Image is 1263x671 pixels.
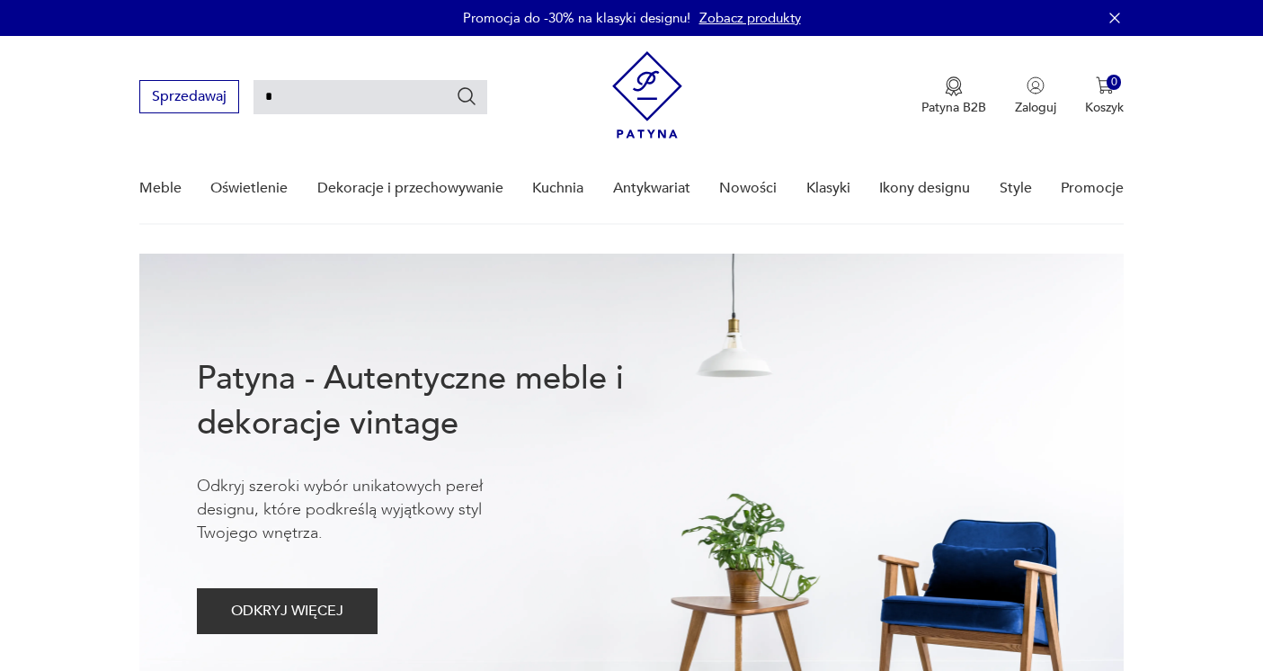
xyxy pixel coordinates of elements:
p: Koszyk [1085,99,1124,116]
a: Nowości [719,154,777,223]
p: Odkryj szeroki wybór unikatowych pereł designu, które podkreślą wyjątkowy styl Twojego wnętrza. [197,475,538,545]
img: Ikona medalu [945,76,963,96]
div: 0 [1107,75,1122,90]
button: 0Koszyk [1085,76,1124,116]
a: Kuchnia [532,154,583,223]
p: Zaloguj [1015,99,1056,116]
img: Ikonka użytkownika [1027,76,1045,94]
button: ODKRYJ WIĘCEJ [197,588,378,634]
a: Ikony designu [879,154,970,223]
img: Patyna - sklep z meblami i dekoracjami vintage [612,51,682,139]
h1: Patyna - Autentyczne meble i dekoracje vintage [197,356,682,446]
a: Ikona medaluPatyna B2B [921,76,986,116]
a: Sprzedawaj [139,92,239,104]
p: Promocja do -30% na klasyki designu! [463,9,690,27]
button: Szukaj [456,85,477,107]
a: Antykwariat [613,154,690,223]
a: Meble [139,154,182,223]
button: Sprzedawaj [139,80,239,113]
p: Patyna B2B [921,99,986,116]
img: Ikona koszyka [1096,76,1114,94]
a: Oświetlenie [210,154,288,223]
a: Zobacz produkty [699,9,801,27]
a: Style [1000,154,1032,223]
button: Patyna B2B [921,76,986,116]
a: ODKRYJ WIĘCEJ [197,606,378,619]
button: Zaloguj [1015,76,1056,116]
a: Promocje [1061,154,1124,223]
a: Dekoracje i przechowywanie [317,154,503,223]
a: Klasyki [806,154,850,223]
